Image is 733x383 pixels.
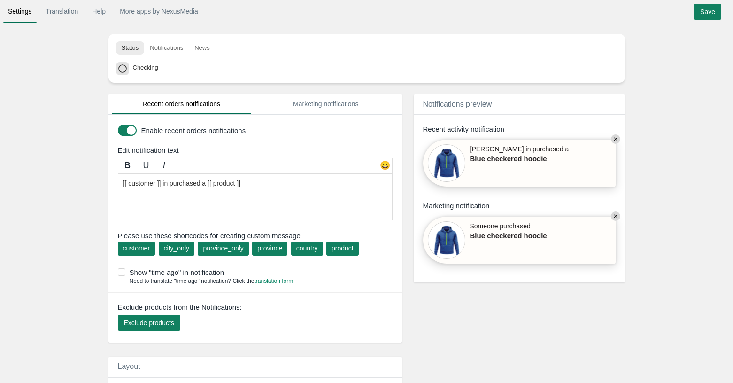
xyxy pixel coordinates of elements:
[203,243,243,253] div: province_only
[694,4,721,20] input: Save
[133,62,612,72] div: Checking
[141,125,390,135] label: Enable recent orders notifications
[124,319,174,327] span: Exclude products
[116,41,145,55] button: Status
[123,243,150,253] div: customer
[428,221,465,259] img: 80x80_sample.jpg
[163,161,165,170] i: I
[423,100,492,108] span: Notifications preview
[118,267,397,277] label: Show "time ago" in notification
[423,124,616,134] div: Recent activity notification
[428,144,465,182] img: 80x80_sample.jpg
[124,161,131,170] b: B
[470,231,569,241] a: Blue checkered hoodie
[144,41,189,55] button: Notifications
[470,144,569,182] div: [PERSON_NAME] in purchased a
[296,243,318,253] div: country
[118,173,393,220] textarea: [[ customer ]] in purchased a [[ product ]]
[143,161,149,170] u: U
[111,145,404,155] div: Edit notification text
[87,3,110,20] a: Help
[255,278,293,284] a: translation form
[257,243,282,253] div: province
[118,315,180,331] button: Exclude products
[41,3,83,20] a: Translation
[118,231,393,241] span: Please use these shortcodes for creating custom message
[378,160,392,174] div: 😀
[118,277,293,285] div: Need to translate "time ago" notification? Click the
[3,3,37,20] a: Settings
[118,302,242,312] span: Exclude products from the Notifications:
[118,362,140,370] span: Layout
[112,94,252,114] a: Recent orders notifications
[423,201,616,211] div: Marketing notification
[470,154,569,164] a: Blue checkered hoodie
[115,3,203,20] a: More apps by NexusMedia
[164,243,189,253] div: city_only
[332,243,354,253] div: product
[470,221,569,259] div: Someone purchased
[189,41,216,55] button: News
[256,94,396,114] a: Marketing notifications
